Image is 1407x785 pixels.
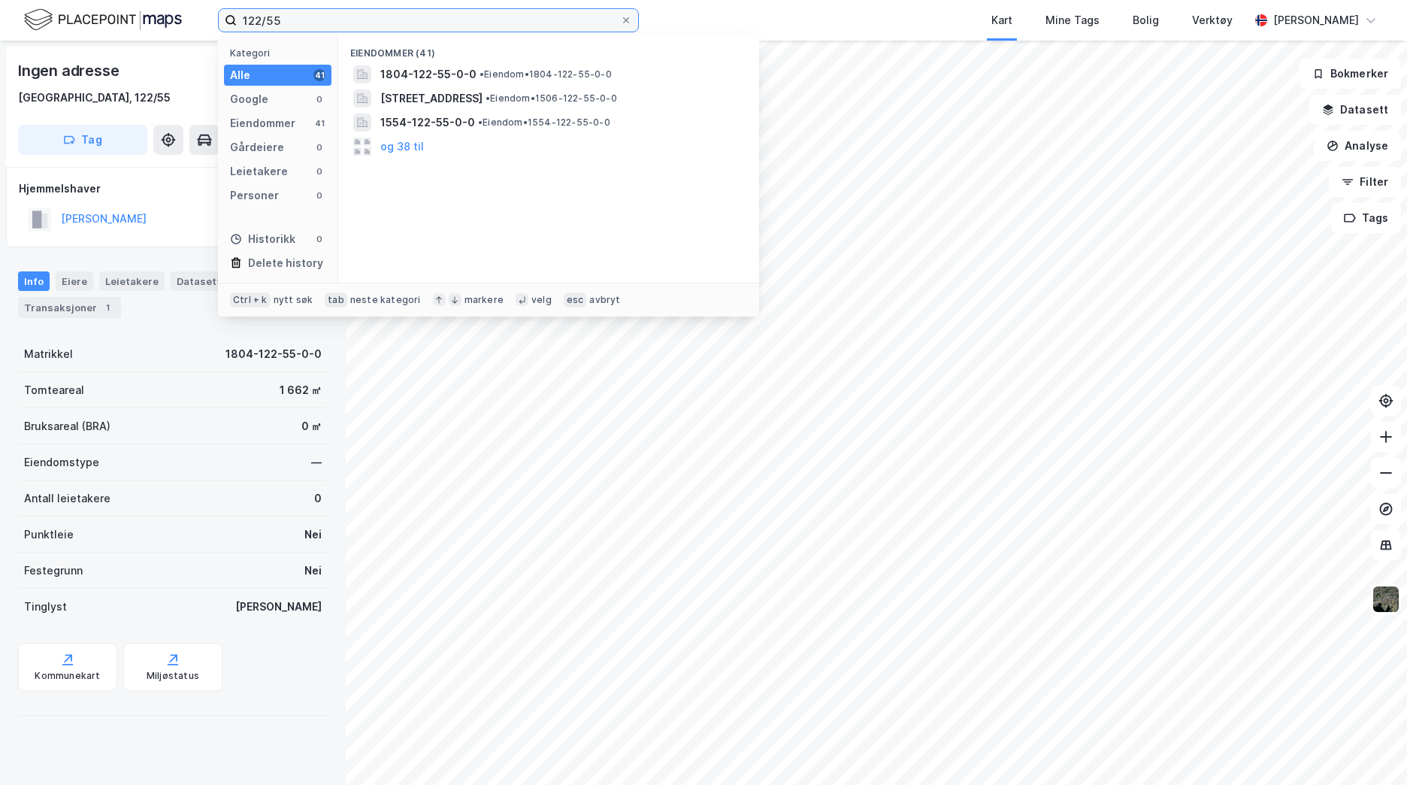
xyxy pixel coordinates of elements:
[230,230,295,248] div: Historikk
[1309,95,1401,125] button: Datasett
[564,292,587,308] div: esc
[313,141,325,153] div: 0
[380,89,483,108] span: [STREET_ADDRESS]
[230,66,250,84] div: Alle
[230,162,288,180] div: Leietakere
[171,271,227,291] div: Datasett
[314,489,322,508] div: 0
[280,381,322,399] div: 1 662 ㎡
[1372,585,1400,614] img: 9k=
[1045,11,1100,29] div: Mine Tags
[18,89,171,107] div: [GEOGRAPHIC_DATA], 122/55
[35,670,100,682] div: Kommunekart
[230,114,295,132] div: Eiendommer
[1331,203,1401,233] button: Tags
[313,117,325,129] div: 41
[19,180,327,198] div: Hjemmelshaver
[1192,11,1233,29] div: Verktøy
[235,598,322,616] div: [PERSON_NAME]
[301,417,322,435] div: 0 ㎡
[1332,713,1407,785] iframe: Chat Widget
[24,598,67,616] div: Tinglyst
[18,297,121,318] div: Transaksjoner
[24,7,182,33] img: logo.f888ab2527a4732fd821a326f86c7f29.svg
[1273,11,1359,29] div: [PERSON_NAME]
[589,294,620,306] div: avbryt
[147,670,199,682] div: Miljøstatus
[1314,131,1401,161] button: Analyse
[24,381,84,399] div: Tomteareal
[325,292,347,308] div: tab
[18,125,147,155] button: Tag
[380,138,424,156] button: og 38 til
[338,35,759,62] div: Eiendommer (41)
[248,254,323,272] div: Delete history
[237,9,620,32] input: Søk på adresse, matrikkel, gårdeiere, leietakere eller personer
[24,562,83,580] div: Festegrunn
[313,189,325,202] div: 0
[24,345,73,363] div: Matrikkel
[56,271,93,291] div: Eiere
[478,117,483,128] span: •
[18,59,122,83] div: Ingen adresse
[531,294,552,306] div: velg
[24,489,110,508] div: Antall leietakere
[230,138,284,156] div: Gårdeiere
[1329,167,1401,197] button: Filter
[313,69,325,81] div: 41
[1133,11,1159,29] div: Bolig
[991,11,1012,29] div: Kart
[304,526,322,544] div: Nei
[380,65,477,83] span: 1804-122-55-0-0
[230,186,279,205] div: Personer
[311,453,322,471] div: —
[478,117,610,129] span: Eiendom • 1554-122-55-0-0
[100,300,115,315] div: 1
[464,294,504,306] div: markere
[230,292,271,308] div: Ctrl + k
[486,92,490,104] span: •
[1332,713,1407,785] div: Kontrollprogram for chat
[486,92,617,105] span: Eiendom • 1506-122-55-0-0
[230,90,268,108] div: Google
[230,47,331,59] div: Kategori
[24,417,110,435] div: Bruksareal (BRA)
[480,68,484,80] span: •
[380,114,475,132] span: 1554-122-55-0-0
[1300,59,1401,89] button: Bokmerker
[18,271,50,291] div: Info
[480,68,612,80] span: Eiendom • 1804-122-55-0-0
[313,233,325,245] div: 0
[99,271,165,291] div: Leietakere
[313,165,325,177] div: 0
[225,345,322,363] div: 1804-122-55-0-0
[350,294,421,306] div: neste kategori
[274,294,313,306] div: nytt søk
[24,453,99,471] div: Eiendomstype
[304,562,322,580] div: Nei
[24,526,74,544] div: Punktleie
[313,93,325,105] div: 0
